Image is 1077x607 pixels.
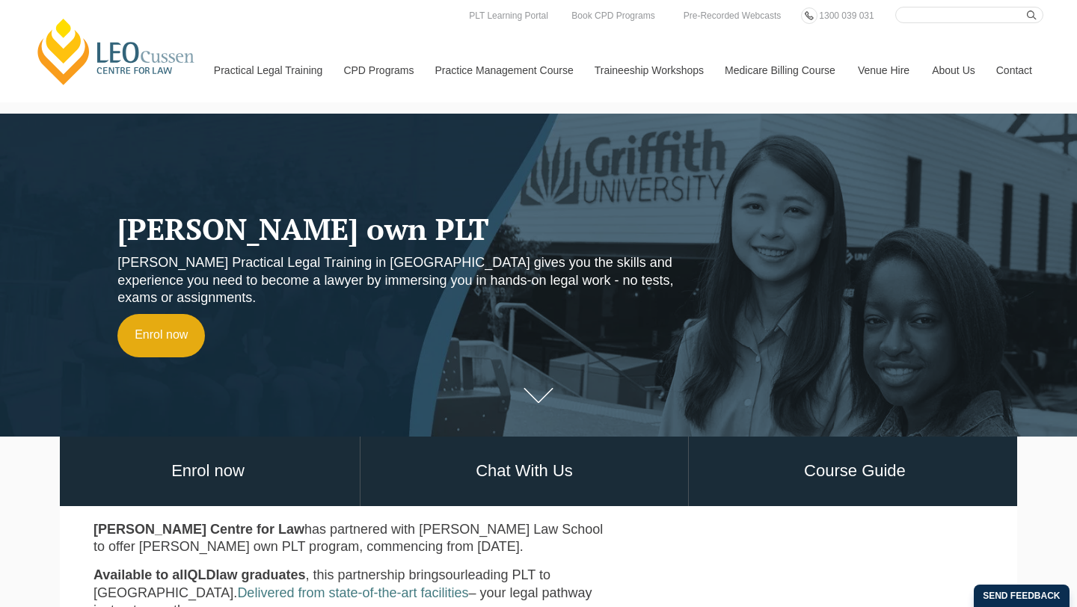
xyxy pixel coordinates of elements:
span: 1300 039 031 [819,10,874,21]
span: Available to all [93,567,187,582]
a: Pre-Recorded Webcasts [680,7,785,24]
h1: [PERSON_NAME] own PLT [117,212,707,245]
a: PLT Learning Portal [465,7,552,24]
a: 1300 039 031 [815,7,877,24]
iframe: LiveChat chat widget [977,507,1040,570]
span: , this partnership brings [305,567,445,582]
a: Delivered from state-of-the-art facilities [237,585,468,600]
a: Enrol now [117,314,205,357]
span: [PERSON_NAME] Centre for Law [93,522,304,537]
span: has partnered with [PERSON_NAME] Law School to offer [PERSON_NAME] own PLT program, commencing fr... [93,522,603,554]
p: [PERSON_NAME] Practical Legal Training in [GEOGRAPHIC_DATA] gives you the skills and experience y... [117,254,707,306]
a: CPD Programs [332,38,423,102]
a: Practical Legal Training [203,38,333,102]
a: Course Guide [689,437,1021,506]
a: [PERSON_NAME] Centre for Law [34,16,199,87]
a: Medicare Billing Course [714,38,847,102]
a: Practice Management Course [424,38,583,102]
a: Contact [985,38,1043,102]
a: Traineeship Workshops [583,38,714,102]
a: Venue Hire [847,38,921,102]
span: leading PLT to [GEOGRAPHIC_DATA]. [93,567,550,600]
a: Book CPD Programs [568,7,658,24]
a: About Us [921,38,985,102]
a: Chat With Us [360,437,688,506]
a: Enrol now [56,437,360,506]
span: QLD [187,567,215,582]
span: our [446,567,465,582]
span: law graduates [215,567,305,582]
